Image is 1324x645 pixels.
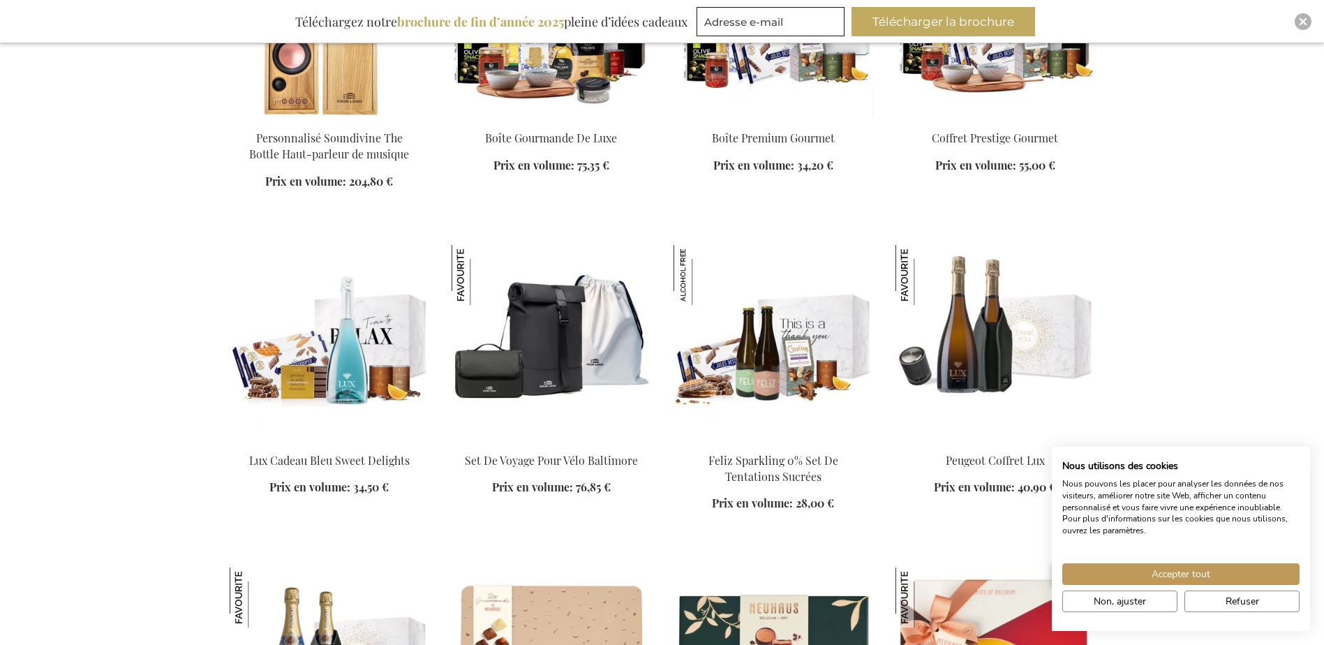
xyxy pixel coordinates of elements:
div: Téléchargez notre pleine d’idées cadeaux [289,7,694,36]
a: Personalised Soundivine The Bottle Music Speaker [230,113,429,126]
img: Baltimore Bike Travel Set [452,245,651,440]
h2: Nous utilisons des cookies [1062,460,1300,473]
span: Refuser [1226,594,1259,609]
a: Prix en volume: 75,35 € [493,158,609,174]
a: Prestige Gourmet Box Coffret Prestige Gourmet [895,113,1095,126]
a: Baltimore Bike Travel Set Set De Voyage Pour Vélo Baltimore [452,435,651,448]
img: EB-PKT-PEUG-CHAM-LUX [895,245,1095,440]
a: Premium Gourmet Box [674,113,873,126]
p: Nous pouvons les placer pour analyser les données de nos visiteurs, améliorer notre site Web, aff... [1062,478,1300,537]
a: EB-PKT-PEUG-CHAM-LUX Peugeot Coffret Lux [895,435,1095,448]
span: Prix en volume: [712,496,793,510]
a: Prix en volume: 204,80 € [265,174,393,190]
span: 34,50 € [353,480,389,494]
span: Accepter tout [1152,567,1210,581]
a: Prix en volume: 34,50 € [269,480,389,496]
a: ARCA-20055 Boîte Gourmande De Luxe [452,113,651,126]
a: Feliz Sparkling 0% Sweet Temptations Set Feliz Sparkling 0% Set De Tentations Sucrées [674,435,873,448]
img: Peugeot Coffret Lux [895,245,955,305]
span: Non, ajuster [1094,594,1146,609]
img: Neuhaus Taste Of Belgium Box [895,568,955,628]
span: Prix en volume: [265,174,346,188]
span: 40,90 € [1018,480,1056,494]
button: Accepter tous les cookies [1062,563,1300,585]
img: Feliz Sparkling 0% Set De Tentations Sucrées [674,245,734,305]
img: Lux Blue Sweet Delights Gift [230,245,429,440]
a: Prix en volume: 28,00 € [712,496,834,512]
img: Set De Voyage Pour Vélo Baltimore [452,245,512,305]
img: Feliz Sparkling 0% Sweet Temptations Set [674,245,873,440]
a: Peugeot Coffret Lux [946,453,1045,468]
span: 28,00 € [796,496,834,510]
span: 204,80 € [349,174,393,188]
span: 75,35 € [577,158,609,172]
a: Prix en volume: 40,90 € [934,480,1056,496]
span: 34,20 € [797,158,833,172]
a: Set De Voyage Pour Vélo Baltimore [465,453,638,468]
input: Adresse e-mail [697,7,845,36]
div: Close [1295,13,1311,30]
a: Lux Blue Sweet Delights Gift [230,435,429,448]
b: brochure de fin d’année 2025 [397,13,564,30]
img: Close [1299,17,1307,26]
a: Lux Cadeau Bleu Sweet Delights [249,453,410,468]
span: Prix en volume: [713,158,794,172]
button: Télécharger la brochure [851,7,1035,36]
a: Personnalisé Soundivine The Bottle Haut-parleur de musique [249,131,409,161]
a: Prix en volume: 76,85 € [492,480,611,496]
span: Prix en volume: [269,480,350,494]
a: Feliz Sparkling 0% Set De Tentations Sucrées [708,453,838,484]
a: Prix en volume: 34,20 € [713,158,833,174]
span: Prix en volume: [492,480,573,494]
span: Prix en volume: [934,480,1015,494]
span: Prix en volume: [493,158,574,172]
a: Boîte Gourmande De Luxe [485,131,617,145]
img: Peugeot Set De Champagne Pommery [230,568,290,628]
a: Boîte Premium Gourmet [712,131,835,145]
button: Ajustez les préférences de cookie [1062,591,1177,612]
span: 76,85 € [576,480,611,494]
button: Refuser tous les cookies [1184,591,1300,612]
form: marketing offers and promotions [697,7,849,40]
